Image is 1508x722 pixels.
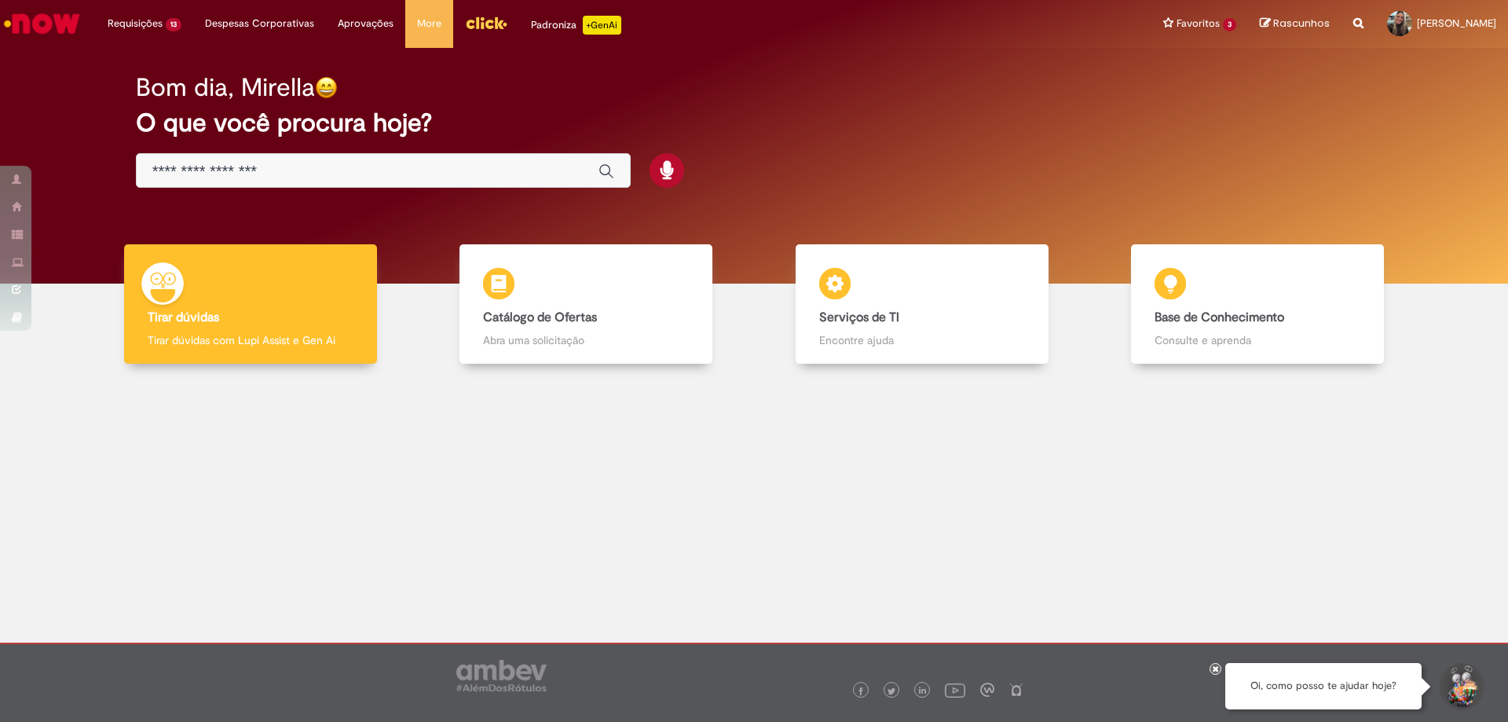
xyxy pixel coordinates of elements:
[919,687,927,696] img: logo_footer_linkedin.png
[1177,16,1220,31] span: Favoritos
[819,332,1025,348] p: Encontre ajuda
[338,16,393,31] span: Aprovações
[136,109,1373,137] h2: O que você procura hoje?
[945,680,965,700] img: logo_footer_youtube.png
[819,310,899,325] b: Serviços de TI
[419,244,755,365] a: Catálogo de Ofertas Abra uma solicitação
[1273,16,1330,31] span: Rascunhos
[82,244,419,365] a: Tirar dúvidas Tirar dúvidas com Lupi Assist e Gen Ai
[2,8,82,39] img: ServiceNow
[1260,16,1330,31] a: Rascunhos
[148,332,353,348] p: Tirar dúvidas com Lupi Assist e Gen Ai
[483,332,689,348] p: Abra uma solicitação
[315,76,338,99] img: happy-face.png
[1225,663,1422,709] div: Oi, como posso te ajudar hoje?
[483,310,597,325] b: Catálogo de Ofertas
[148,310,219,325] b: Tirar dúvidas
[583,16,621,35] p: +GenAi
[531,16,621,35] div: Padroniza
[1437,663,1484,710] button: Iniciar Conversa de Suporte
[754,244,1090,365] a: Serviços de TI Encontre ajuda
[980,683,994,697] img: logo_footer_workplace.png
[108,16,163,31] span: Requisições
[465,11,507,35] img: click_logo_yellow_360x200.png
[456,660,547,691] img: logo_footer_ambev_rotulo_gray.png
[1009,683,1023,697] img: logo_footer_naosei.png
[136,74,315,101] h2: Bom dia, Mirella
[205,16,314,31] span: Despesas Corporativas
[1155,332,1360,348] p: Consulte e aprenda
[888,687,895,695] img: logo_footer_twitter.png
[1155,310,1284,325] b: Base de Conhecimento
[166,18,181,31] span: 13
[857,687,865,695] img: logo_footer_facebook.png
[417,16,441,31] span: More
[1090,244,1426,365] a: Base de Conhecimento Consulte e aprenda
[1417,16,1496,30] span: [PERSON_NAME]
[1223,18,1236,31] span: 3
